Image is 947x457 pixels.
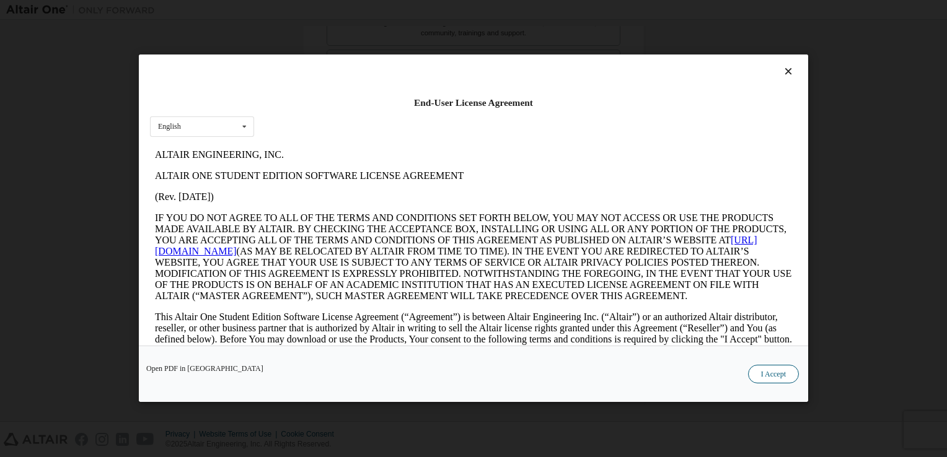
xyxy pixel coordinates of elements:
[5,47,642,58] p: (Rev. [DATE])
[5,26,642,37] p: ALTAIR ONE STUDENT EDITION SOFTWARE LICENSE AGREEMENT
[5,90,607,112] a: [URL][DOMAIN_NAME]
[5,167,642,212] p: This Altair One Student Edition Software License Agreement (“Agreement”) is between Altair Engine...
[5,68,642,157] p: IF YOU DO NOT AGREE TO ALL OF THE TERMS AND CONDITIONS SET FORTH BELOW, YOU MAY NOT ACCESS OR USE...
[5,5,642,16] p: ALTAIR ENGINEERING, INC.
[146,365,263,373] a: Open PDF in [GEOGRAPHIC_DATA]
[748,365,799,384] button: I Accept
[150,97,797,109] div: End-User License Agreement
[158,123,181,131] div: English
